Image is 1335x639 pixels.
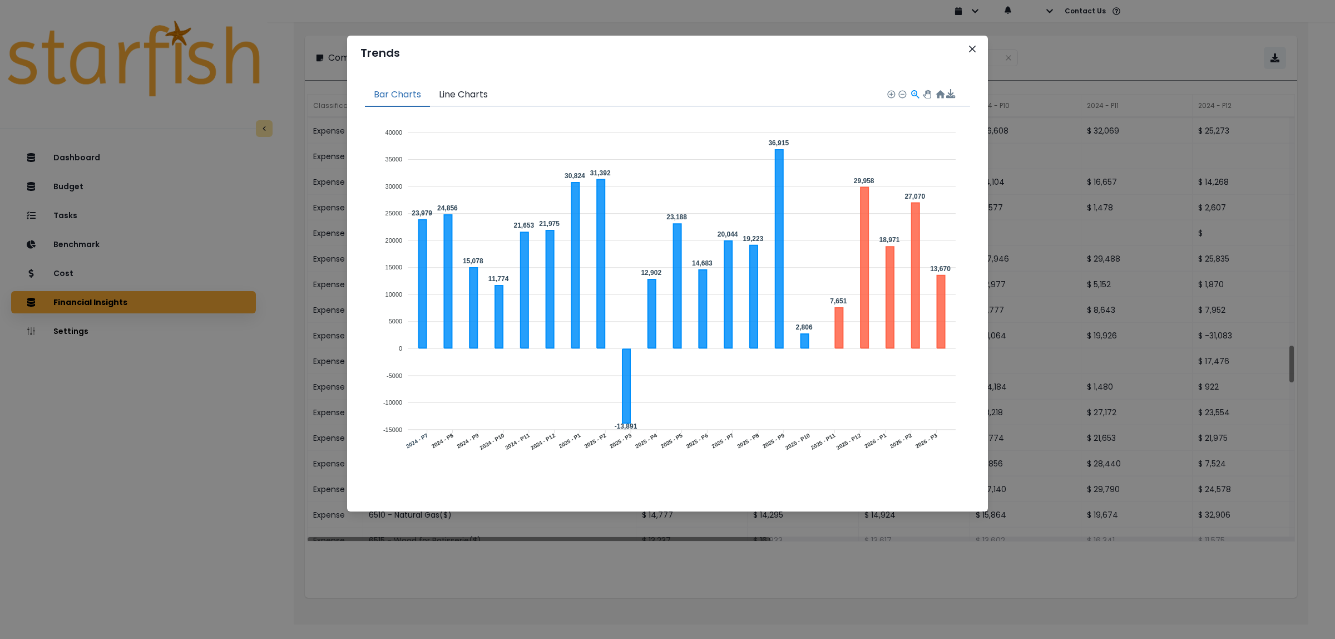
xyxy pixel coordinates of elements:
[583,432,607,449] tspan: 2025 - P2
[710,432,734,449] tspan: 2025 - P7
[923,90,929,97] div: Panning
[935,89,945,99] div: Reset Zoom
[385,183,403,190] tspan: 30000
[383,399,402,406] tspan: -10000
[399,345,402,352] tspan: 0
[887,90,894,97] div: Zoom In
[430,83,497,107] button: Line Charts
[530,432,556,451] tspan: 2024 - P12
[889,432,913,449] tspan: 2026 - P2
[385,264,403,271] tspan: 15000
[762,432,785,449] tspan: 2025 - P9
[347,36,988,70] header: Trends
[660,432,684,449] tspan: 2025 - P5
[456,432,480,449] tspan: 2024 - P9
[365,83,430,107] button: Bar Charts
[810,432,837,451] tspan: 2025 - P11
[479,432,506,451] tspan: 2024 - P10
[385,237,403,244] tspan: 20000
[898,90,906,97] div: Zoom Out
[784,432,811,451] tspan: 2025 - P10
[835,432,862,451] tspan: 2025 - P12
[946,89,956,99] img: download-solid.76f27b67513bc6e4b1a02da61d3a2511.svg
[634,432,658,449] tspan: 2025 - P4
[914,432,938,449] tspan: 2026 - P3
[385,291,403,298] tspan: 10000
[558,432,582,449] tspan: 2025 - P1
[405,432,429,449] tspan: 2024 - P7
[383,426,402,433] tspan: -15000
[504,432,531,451] tspan: 2024 - P11
[389,318,402,325] tspan: 5000
[385,129,403,136] tspan: 40000
[963,40,981,58] button: Close
[387,372,402,379] tspan: -5000
[609,432,632,449] tspan: 2025 - P3
[946,89,956,99] div: Menu
[385,156,403,163] tspan: 35000
[685,432,709,449] tspan: 2025 - P6
[910,89,919,99] div: Selection Zoom
[736,432,760,449] tspan: 2025 - P8
[385,210,403,217] tspan: 25000
[431,432,454,449] tspan: 2024 - P8
[863,432,887,449] tspan: 2026 - P1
